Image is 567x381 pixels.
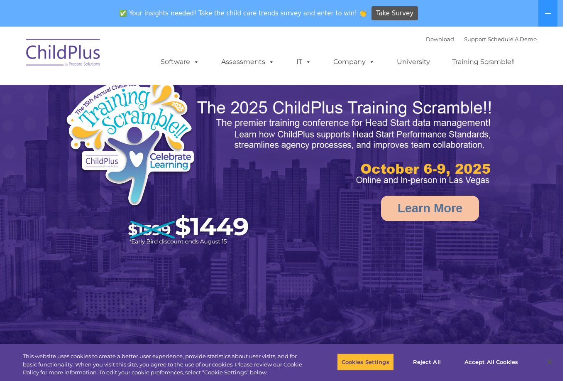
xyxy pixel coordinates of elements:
a: Training Scramble!! [448,54,527,70]
a: Learn More [385,196,483,221]
a: Download [430,36,458,42]
div: This website uses cookies to create a better user experience, provide statistics about user visit... [27,352,312,377]
a: Schedule A Demo [492,36,541,42]
a: Company [329,54,387,70]
span: Last name [115,55,141,61]
span: Phone number [115,89,151,95]
button: Reject All [405,353,457,371]
a: Take Survey [376,6,423,21]
a: Support [468,36,490,42]
button: Cookies Settings [341,353,398,371]
button: Close [545,353,563,371]
span: ✅ Your insights needed! Take the child care trends survey and enter to win! 👏 [120,5,374,22]
a: University [393,54,442,70]
a: Software [156,54,212,70]
font: | [430,36,541,42]
a: Assessments [217,54,287,70]
a: IT [292,54,324,70]
img: ChildPlus by Procare Solutions [26,33,109,75]
button: Accept All Cookies [464,353,527,371]
span: Take Survey [380,6,418,21]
